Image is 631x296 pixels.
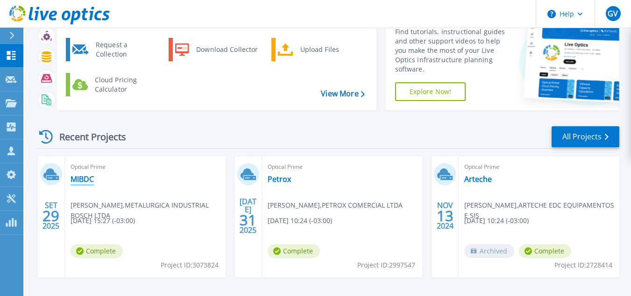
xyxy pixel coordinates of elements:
[161,260,219,270] span: Project ID: 3073824
[66,73,162,96] a: Cloud Pricing Calculator
[191,40,262,59] div: Download Collector
[71,174,94,184] a: MIBDC
[71,216,135,226] span: [DATE] 15:27 (-03:00)
[464,244,514,258] span: Archived
[271,38,367,61] a: Upload Files
[357,260,415,270] span: Project ID: 2997547
[239,199,257,233] div: [DATE] 2025
[71,200,226,221] span: [PERSON_NAME] , METALURGICA INDUSTRIAL BOSCH LTDA
[436,199,454,233] div: NOV 2024
[91,40,159,59] div: Request a Collection
[552,126,619,147] a: All Projects
[464,216,529,226] span: [DATE] 10:24 (-03:00)
[395,82,466,101] a: Explore Now!
[437,212,454,220] span: 13
[268,216,332,226] span: [DATE] 10:24 (-03:00)
[464,174,492,184] a: Arteche
[268,200,403,210] span: [PERSON_NAME] , PETROX COMERCIAL LTDA
[321,89,364,98] a: View More
[43,212,59,220] span: 29
[268,174,291,184] a: Petrox
[268,162,417,172] span: Optical Prime
[464,200,619,221] span: [PERSON_NAME] , ARTECHE EDC EQUIPAMENTOS E SIS
[169,38,264,61] a: Download Collector
[42,199,60,233] div: SET 2025
[395,27,511,74] div: Find tutorials, instructional guides and other support videos to help you make the most of your L...
[36,125,139,148] div: Recent Projects
[519,244,571,258] span: Complete
[608,10,618,17] span: GV
[71,244,123,258] span: Complete
[66,38,162,61] a: Request a Collection
[268,244,320,258] span: Complete
[90,75,159,94] div: Cloud Pricing Calculator
[464,162,614,172] span: Optical Prime
[71,162,220,172] span: Optical Prime
[554,260,612,270] span: Project ID: 2728414
[296,40,365,59] div: Upload Files
[240,216,256,224] span: 31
